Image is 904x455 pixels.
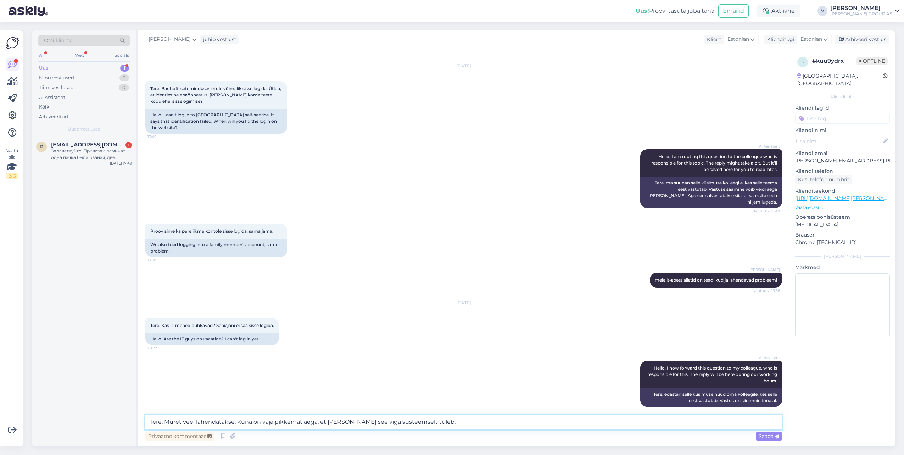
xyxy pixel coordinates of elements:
[51,142,125,148] span: regina0609@mail.ru
[704,36,721,43] div: Klient
[749,267,780,272] span: [PERSON_NAME]
[795,253,890,260] div: [PERSON_NAME]
[51,148,132,161] div: Здравствуйте. Привезли ламинат, одна пачка была рваная, две побиты углы. Сейчас при установке зам...
[150,323,274,328] span: Tere. Kas IT mehed puhkavad? Seniajani ei saa sisse logida.
[795,221,890,228] p: [MEDICAL_DATA]
[38,51,46,60] div: All
[6,173,18,179] div: 2 / 3
[39,94,65,101] div: AI Assistent
[145,432,214,441] div: Privaatne kommentaar
[73,51,86,60] div: Web
[795,213,890,221] p: Operatsioonisüsteem
[796,137,882,145] input: Lisa nimi
[752,209,780,214] span: Nähtud ✓ 13:49
[795,239,890,246] p: Chrome [TECHNICAL_ID]
[795,167,890,175] p: Kliendi telefon
[830,11,892,17] div: [PERSON_NAME] GROUP AS
[145,63,782,69] div: [DATE]
[39,113,68,121] div: Arhiveeritud
[795,231,890,239] p: Brauser
[753,355,780,360] span: AI Assistent
[147,345,174,351] span: 20:22
[6,36,19,50] img: Askly Logo
[145,300,782,306] div: [DATE]
[801,59,804,65] span: k
[119,84,129,91] div: 0
[655,277,777,283] span: meie it-spetsialistid on teadlikud ja lahendavad probleemi
[795,204,890,211] p: Vaata edasi ...
[727,35,749,43] span: Estonian
[795,127,890,134] p: Kliendi nimi
[795,104,890,112] p: Kliendi tag'id
[636,7,715,15] div: Proovi tasuta juba täna:
[68,126,101,132] span: Uued vestlused
[647,365,778,383] span: Hello, I now forward this question to my colleague, who is responsible for this. The reply will b...
[145,109,287,134] div: Hello. I can't log in to [GEOGRAPHIC_DATA] self-service. It says that identification failed. When...
[797,72,883,87] div: [GEOGRAPHIC_DATA], [GEOGRAPHIC_DATA]
[119,74,129,82] div: 2
[110,161,132,166] div: [DATE] 17:49
[39,104,49,111] div: Kõik
[39,65,48,72] div: Uus
[145,415,782,429] textarea: Tere. Muret veel lahendatakse. Kuna on vaja pikkemat aega, et [PERSON_NAME] see viga süsteemselt ...
[150,228,273,234] span: Proovisime ka pereliikme kontole sisse logida, sama jama.
[6,148,18,179] div: Vaata siia
[200,36,236,43] div: juhib vestlust
[795,150,890,157] p: Kliendi email
[800,35,822,43] span: Estonian
[830,5,900,17] a: [PERSON_NAME][PERSON_NAME] GROUP AS
[145,239,287,257] div: We also tried logging into a family member's account, same problem.
[753,288,780,293] span: Nähtud ✓ 13:56
[39,84,74,91] div: Tiimi vestlused
[795,187,890,195] p: Klienditeekond
[856,57,888,65] span: Offline
[150,86,282,104] span: Tere. Bauhofi iseterninduses ei ole võimalik sisse logida. Ütleb, et identimine ebaõnnestus. [PER...
[120,65,129,72] div: 1
[817,6,827,16] div: V
[640,388,782,407] div: Tere, edastan selle küsimuse nüüd oma kolleegile, kes selle eest vastutab. Vastus on siin meie tö...
[149,35,191,43] span: [PERSON_NAME]
[145,333,279,345] div: Hello. Are the IT guys on vacation? I can't log in yet.
[753,144,780,149] span: AI Assistent
[636,7,649,14] b: Uus!
[795,113,890,124] input: Lisa tag
[640,177,782,208] div: Tere, ma suunan selle küsimuse kolleegile, kes selle teema eest vastutab. Vastuse saamine võib ve...
[147,257,174,263] span: 13:50
[39,74,74,82] div: Minu vestlused
[759,433,779,439] span: Saada
[125,142,132,148] div: 1
[795,94,890,100] div: Kliendi info
[795,157,890,165] p: [PERSON_NAME][EMAIL_ADDRESS][PERSON_NAME][DOMAIN_NAME]
[830,5,892,11] div: [PERSON_NAME]
[147,134,174,139] span: 13:49
[113,51,130,60] div: Socials
[753,407,780,412] span: 20:22
[40,144,43,149] span: r
[795,175,852,184] div: Küsi telefoninumbrit
[795,264,890,271] p: Märkmed
[835,35,889,44] div: Arhiveeri vestlus
[651,154,778,172] span: Hello, I am routing this question to the colleague who is responsible for this topic. The reply m...
[757,5,800,17] div: Aktiivne
[718,4,749,18] button: Emailid
[812,57,856,65] div: # kuu9ydrx
[44,37,72,44] span: Otsi kliente
[764,36,794,43] div: Klienditugi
